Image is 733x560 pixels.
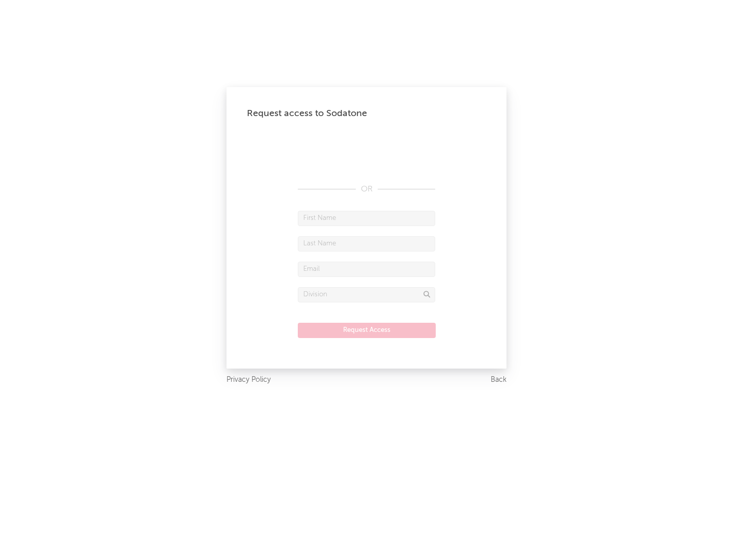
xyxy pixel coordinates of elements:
input: Division [298,287,435,302]
button: Request Access [298,323,436,338]
div: OR [298,183,435,195]
input: Last Name [298,236,435,251]
input: First Name [298,211,435,226]
a: Privacy Policy [227,374,271,386]
div: Request access to Sodatone [247,107,486,120]
a: Back [491,374,506,386]
input: Email [298,262,435,277]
